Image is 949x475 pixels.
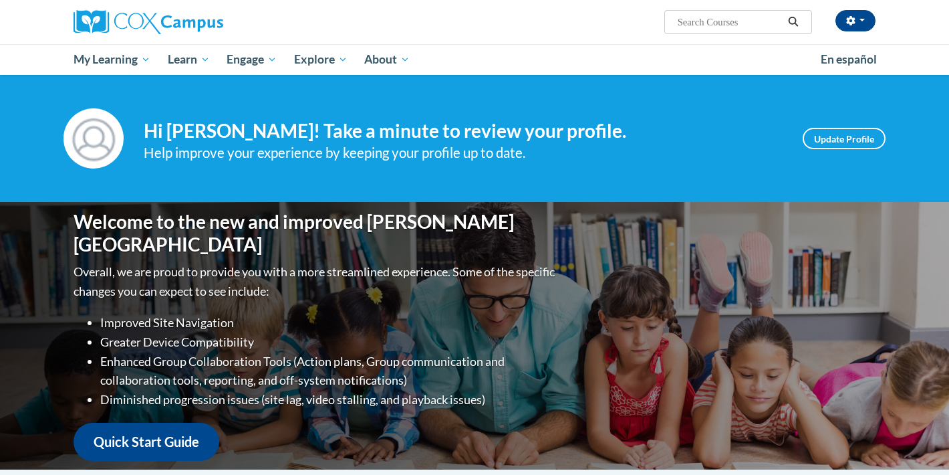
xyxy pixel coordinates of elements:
[100,390,558,409] li: Diminished progression issues (site lag, video stalling, and playback issues)
[74,10,327,34] a: Cox Campus
[63,108,124,169] img: Profile Image
[74,423,219,461] a: Quick Start Guide
[65,44,159,75] a: My Learning
[218,44,285,75] a: Engage
[100,332,558,352] li: Greater Device Compatibility
[74,10,223,34] img: Cox Campus
[835,10,875,31] button: Account Settings
[144,142,783,164] div: Help improve your experience by keeping your profile up to date.
[356,44,419,75] a: About
[74,211,558,256] h1: Welcome to the new and improved [PERSON_NAME][GEOGRAPHIC_DATA]
[821,52,877,66] span: En español
[294,52,348,68] span: Explore
[74,52,150,68] span: My Learning
[159,44,219,75] a: Learn
[812,45,886,74] a: En español
[144,120,783,142] h4: Hi [PERSON_NAME]! Take a minute to review your profile.
[676,14,783,30] input: Search Courses
[285,44,356,75] a: Explore
[364,52,410,68] span: About
[53,44,896,75] div: Main menu
[803,128,886,149] a: Update Profile
[783,14,803,30] button: Search
[168,52,210,68] span: Learn
[74,262,558,301] p: Overall, we are proud to provide you with a more streamlined experience. Some of the specific cha...
[100,313,558,332] li: Improved Site Navigation
[100,352,558,391] li: Enhanced Group Collaboration Tools (Action plans, Group communication and collaboration tools, re...
[227,52,277,68] span: Engage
